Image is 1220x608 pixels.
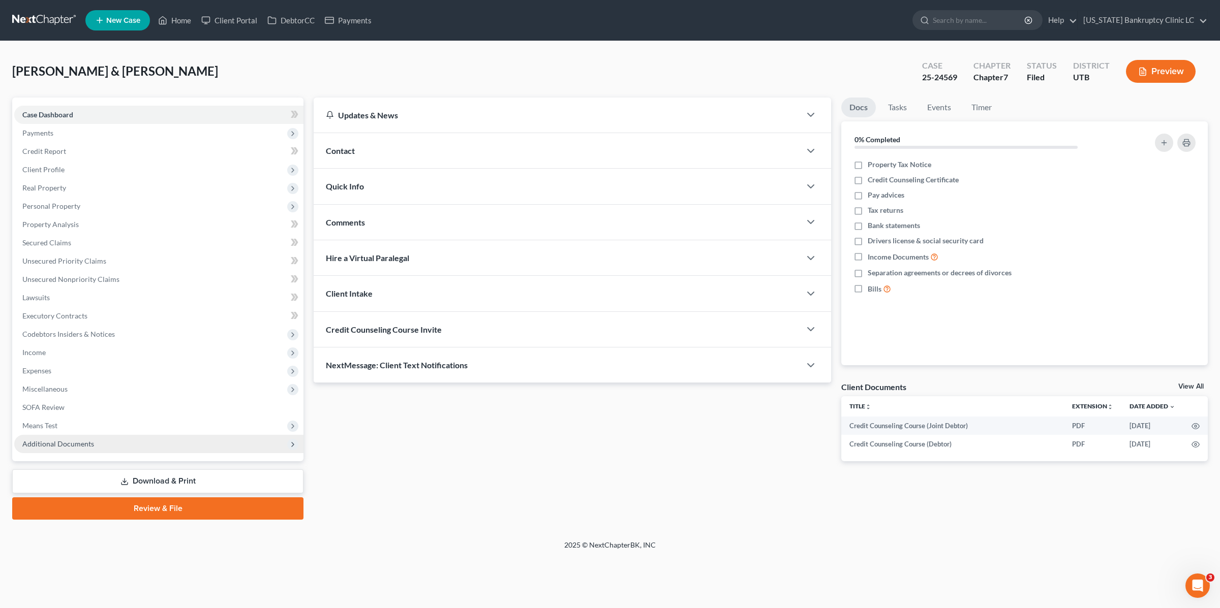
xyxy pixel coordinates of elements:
[1073,72,1110,83] div: UTB
[22,293,50,302] span: Lawsuits
[973,60,1011,72] div: Chapter
[106,17,140,24] span: New Case
[22,275,119,283] span: Unsecured Nonpriority Claims
[196,11,262,29] a: Client Portal
[326,289,373,298] span: Client Intake
[22,165,65,174] span: Client Profile
[22,238,71,247] span: Secured Claims
[22,403,65,411] span: SOFA Review
[1185,573,1210,598] iframe: Intercom live chat
[12,469,303,493] a: Download & Print
[22,439,94,448] span: Additional Documents
[320,540,900,558] div: 2025 © NextChapterBK, INC
[326,217,365,227] span: Comments
[22,366,51,375] span: Expenses
[868,175,959,185] span: Credit Counseling Certificate
[320,11,377,29] a: Payments
[326,146,355,155] span: Contact
[1073,60,1110,72] div: District
[868,205,903,215] span: Tax returns
[868,252,929,262] span: Income Documents
[868,268,1012,278] span: Separation agreements or decrees of divorces
[1121,435,1183,453] td: [DATE]
[22,129,53,137] span: Payments
[1027,60,1057,72] div: Status
[22,202,80,210] span: Personal Property
[262,11,320,29] a: DebtorCC
[22,257,106,265] span: Unsecured Priority Claims
[22,147,66,155] span: Credit Report
[1126,60,1196,83] button: Preview
[1178,383,1204,390] a: View All
[326,360,468,370] span: NextMessage: Client Text Notifications
[963,98,1000,117] a: Timer
[22,330,115,338] span: Codebtors Insiders & Notices
[14,289,303,307] a: Lawsuits
[14,252,303,270] a: Unsecured Priority Claims
[841,435,1064,453] td: Credit Counseling Course (Debtor)
[12,63,218,78] span: [PERSON_NAME] & [PERSON_NAME]
[153,11,196,29] a: Home
[1130,402,1175,410] a: Date Added expand_more
[14,106,303,124] a: Case Dashboard
[865,404,871,410] i: unfold_more
[1121,417,1183,435] td: [DATE]
[1206,573,1214,582] span: 3
[1169,404,1175,410] i: expand_more
[22,421,57,430] span: Means Test
[22,183,66,192] span: Real Property
[12,497,303,520] a: Review & File
[22,385,68,393] span: Miscellaneous
[880,98,915,117] a: Tasks
[841,381,906,392] div: Client Documents
[14,234,303,252] a: Secured Claims
[1064,417,1121,435] td: PDF
[14,142,303,161] a: Credit Report
[868,236,984,246] span: Drivers license & social security card
[841,417,1064,435] td: Credit Counseling Course (Joint Debtor)
[14,398,303,417] a: SOFA Review
[326,325,442,334] span: Credit Counseling Course Invite
[14,270,303,289] a: Unsecured Nonpriority Claims
[22,110,73,119] span: Case Dashboard
[326,181,364,191] span: Quick Info
[868,159,931,170] span: Property Tax Notice
[841,98,876,117] a: Docs
[22,220,79,229] span: Property Analysis
[326,110,788,120] div: Updates & News
[1003,72,1008,82] span: 7
[22,348,46,357] span: Income
[919,98,959,117] a: Events
[933,11,1026,29] input: Search by name...
[14,307,303,325] a: Executory Contracts
[326,253,409,263] span: Hire a Virtual Paralegal
[1027,72,1057,83] div: Filed
[1043,11,1077,29] a: Help
[1072,402,1113,410] a: Extensionunfold_more
[1107,404,1113,410] i: unfold_more
[868,190,904,200] span: Pay advices
[22,311,87,320] span: Executory Contracts
[868,284,881,294] span: Bills
[868,220,920,231] span: Bank statements
[922,60,957,72] div: Case
[1078,11,1207,29] a: [US_STATE] Bankruptcy Clinic LC
[1064,435,1121,453] td: PDF
[14,215,303,234] a: Property Analysis
[849,402,871,410] a: Titleunfold_more
[973,72,1011,83] div: Chapter
[922,72,957,83] div: 25-24569
[855,135,900,144] strong: 0% Completed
